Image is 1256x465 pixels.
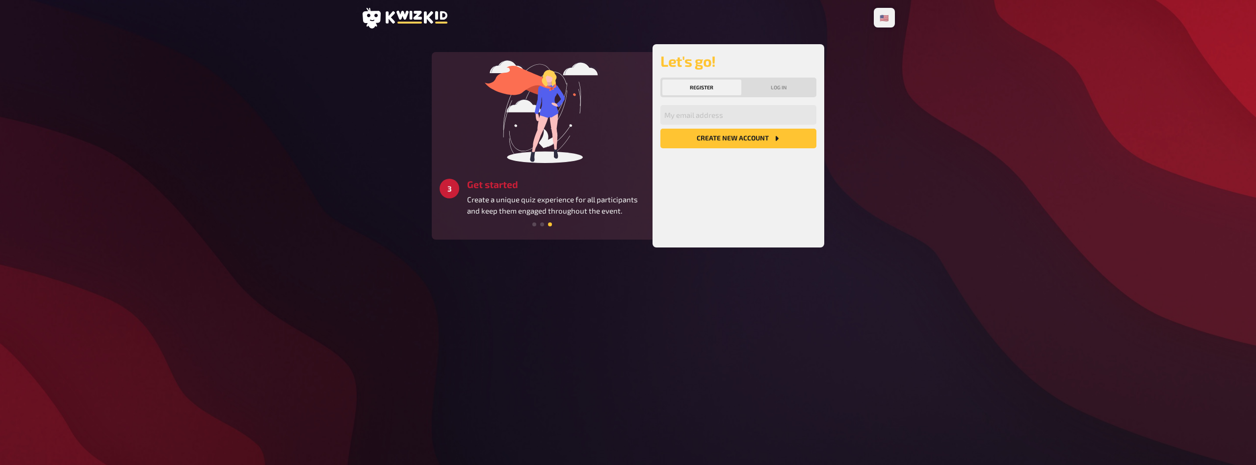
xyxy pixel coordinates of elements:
input: My email address [660,105,816,125]
li: 🇺🇸 [876,10,893,26]
button: Log in [743,80,815,95]
button: Create new account [660,129,816,148]
h2: Let's go! [660,52,816,70]
button: Register [662,80,741,95]
h3: Get started [467,179,645,190]
img: start [469,60,616,163]
div: 3 [440,179,459,198]
p: Create a unique quiz experience for all participants and keep them engaged throughout the event. [467,194,645,216]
